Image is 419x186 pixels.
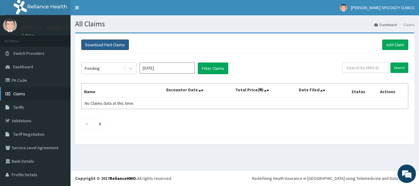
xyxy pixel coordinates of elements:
a: Dashboard [374,22,397,27]
a: Add Claim [382,40,408,50]
span: Tariff Negotiation [13,131,44,137]
button: Download Paid Claims [81,40,129,50]
strong: Copyright © 2017 . [75,176,137,181]
th: Total Price(₦) [233,84,296,98]
th: Name [82,84,164,98]
div: Redefining Heath Insurance in [GEOGRAPHIC_DATA] using Telemedicine and Data Science! [252,175,414,181]
li: Claims [398,22,414,27]
button: Filter Claims [198,63,228,74]
span: Dashboard [13,64,33,70]
div: Minimize live chat window [101,3,115,18]
span: No Claims data at this time. [85,101,134,106]
img: d_794563401_company_1708531726252_794563401 [11,31,25,46]
span: [PERSON_NAME] SPECIALTY CLINICS [351,5,414,10]
textarea: Type your message and hit 'Enter' [3,122,117,144]
span: Switch Providers [13,51,44,56]
th: Actions [377,84,408,98]
img: User Image [3,18,17,32]
span: Tariffs [13,104,24,110]
a: Next page [99,121,101,126]
input: Search by HMO ID [343,63,388,73]
a: Previous page [85,121,88,126]
span: We're online! [36,55,85,116]
th: Status [349,84,378,98]
th: Date Filed [296,84,349,98]
div: Pending [85,65,100,71]
a: RelianceHMO [110,176,136,181]
footer: All rights reserved. [71,170,419,186]
h1: All Claims [75,20,414,28]
input: Select Month and Year [140,63,195,74]
th: Encounter Date [164,84,233,98]
input: Search [390,63,408,73]
img: User Image [340,4,347,12]
p: [PERSON_NAME] SPECIALTY CLINICS [21,25,108,30]
div: Chat with us now [32,34,103,42]
a: Online [21,33,36,38]
span: Claims [13,91,25,97]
